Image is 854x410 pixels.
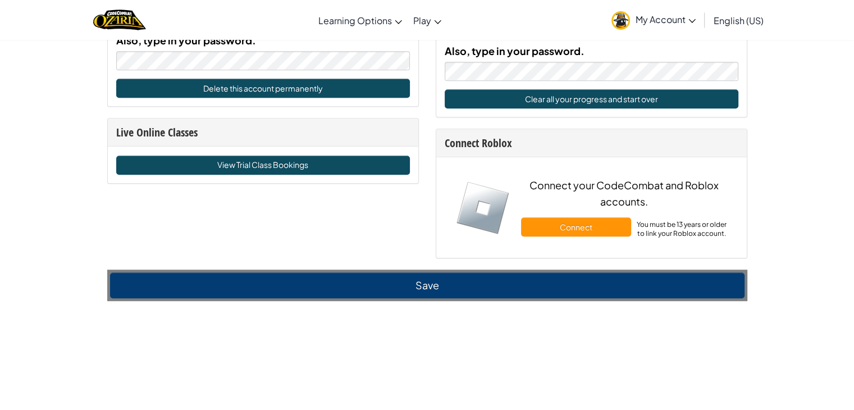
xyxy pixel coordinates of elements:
img: Home [93,8,145,31]
button: Connect [521,217,631,236]
span: English (US) [714,15,764,26]
a: My Account [606,2,701,38]
label: Also, type in your password. [116,32,256,48]
a: Ozaria by CodeCombat logo [93,8,145,31]
span: Play [413,15,431,26]
a: View Trial Class Bookings [116,156,410,175]
button: Clear all your progress and start over [445,89,738,108]
span: My Account [636,13,696,25]
label: Also, type in your password. [445,43,584,59]
div: Connect Roblox [445,135,738,151]
a: Learning Options [313,5,408,35]
img: avatar [611,11,630,30]
p: Connect your CodeCombat and Roblox accounts. [521,177,727,209]
img: roblox-logo.svg [456,181,510,235]
button: Delete this account permanently [116,79,410,98]
div: Live Online Classes [116,124,410,140]
div: You must be 13 years or older to link your Roblox account. [637,220,727,238]
a: Play [408,5,447,35]
span: Learning Options [318,15,392,26]
button: Save [110,272,745,298]
a: English (US) [708,5,769,35]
